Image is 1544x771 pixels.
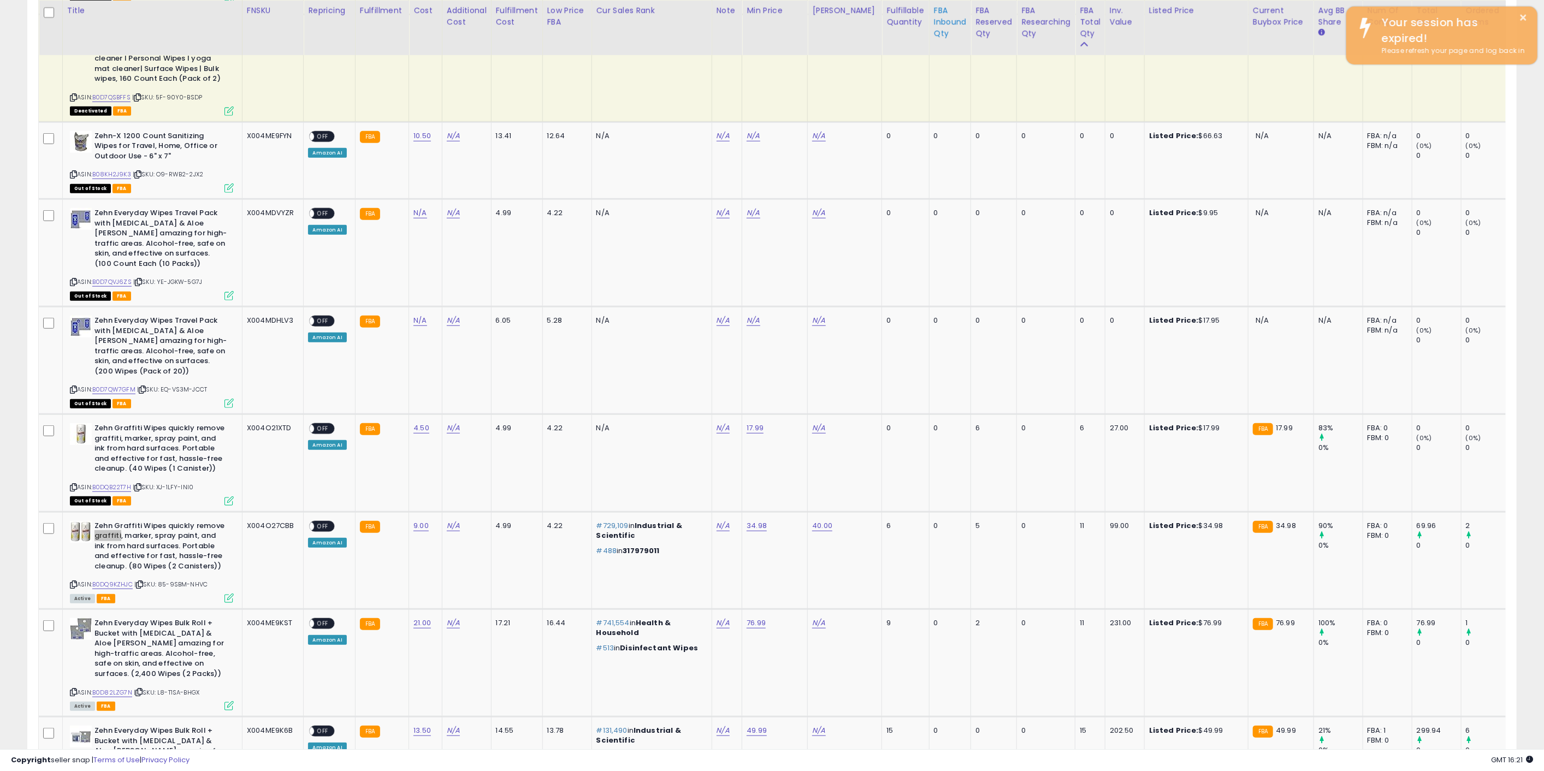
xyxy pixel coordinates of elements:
div: N/A [596,316,703,325]
span: N/A [1256,131,1269,141]
div: 15 [886,726,920,736]
small: FBA [1253,726,1273,738]
div: 4.99 [496,208,534,218]
div: ASIN: [70,131,234,192]
div: 0 [1466,423,1510,433]
a: 21.00 [413,618,431,628]
div: Note [717,5,738,16]
div: 0 [1417,443,1461,453]
div: FBA: n/a [1368,208,1404,218]
div: 4.22 [547,423,583,433]
a: 4.50 [413,423,429,434]
a: N/A [812,207,825,218]
a: N/A [447,207,460,218]
div: 0 [1021,521,1067,531]
small: (0%) [1417,141,1432,150]
p: in [596,546,703,556]
b: Listed Price: [1149,315,1199,325]
div: Total Rev. [1417,5,1457,28]
div: FBA: 0 [1368,521,1404,531]
a: 17.99 [747,423,764,434]
a: N/A [747,131,760,141]
span: | SKU: XJ-1LFY-INI0 [133,483,193,491]
span: OFF [315,209,332,218]
div: FBA Researching Qty [1021,5,1070,39]
b: Zehn Everyday Wipes Bulk Roll + Bucket with [MEDICAL_DATA] & Aloe [PERSON_NAME] amazing for high-... [94,618,227,681]
div: 0% [1318,443,1363,453]
span: #488 [596,545,617,556]
div: 9 [886,618,920,628]
div: 83% [1318,423,1363,433]
p: in [596,521,703,541]
div: FBM: 0 [1368,433,1404,443]
a: 34.98 [747,520,767,531]
div: 27.00 [1110,423,1136,433]
div: 0% [1318,638,1363,648]
a: Privacy Policy [141,755,190,765]
div: 2 [975,618,1008,628]
a: N/A [812,725,825,736]
div: X004MDHLV3 [247,316,295,325]
div: 5.28 [547,316,583,325]
div: Amazon AI [308,538,346,548]
a: N/A [717,131,730,141]
div: 11 [1080,618,1097,628]
a: N/A [447,725,460,736]
div: 0 [1080,316,1097,325]
div: FBM: n/a [1368,218,1404,228]
div: ASIN: [70,618,234,709]
small: FBA [360,423,380,435]
div: 6 [1466,726,1510,736]
a: N/A [717,207,730,218]
small: Avg BB Share. [1318,28,1325,38]
div: 0 [1466,335,1510,345]
b: Zehn Everyday Wipes Travel Pack with [MEDICAL_DATA] & Aloe [PERSON_NAME] amazing for high-traffic... [94,316,227,379]
small: FBA [360,208,380,220]
div: 0 [1466,541,1510,550]
a: N/A [447,520,460,531]
b: Listed Price: [1149,423,1199,433]
div: 0 [1021,131,1067,141]
div: 0 [934,726,963,736]
a: 40.00 [812,520,832,531]
span: 17.99 [1276,423,1293,433]
div: 0 [1110,316,1136,325]
img: 41PRICoPk3L._SL40_.jpg [70,618,92,640]
span: OFF [315,317,332,326]
img: 41pJ+VVvlfL._SL40_.jpg [70,521,92,543]
div: 0 [886,316,920,325]
div: Inv. value [1110,5,1140,28]
div: Avg BB Share [1318,5,1358,28]
div: ASIN: [70,23,234,115]
div: Repricing [308,5,350,16]
div: 21% [1318,726,1363,736]
small: FBA [1253,423,1273,435]
div: 0 [934,208,963,218]
span: | SKU: O9-RWB2-2JX2 [133,170,203,179]
a: B0D82LZG7N [92,688,132,697]
span: N/A [1256,315,1269,325]
div: 0 [1466,443,1510,453]
div: Cur Sales Rank [596,5,707,16]
strong: Copyright [11,755,51,765]
small: FBA [1253,618,1273,630]
div: 0 [1021,316,1067,325]
div: 0 [1080,131,1097,141]
div: N/A [1318,131,1354,141]
div: 0 [1417,208,1461,218]
div: 4.22 [547,208,583,218]
div: Num of Comp. [1368,5,1407,28]
div: 4.22 [547,521,583,531]
span: OFF [315,424,332,434]
a: B0DQB22T7H [92,483,131,492]
span: OFF [315,727,332,736]
a: N/A [812,315,825,326]
small: FBA [360,726,380,738]
div: 0 [1021,208,1067,218]
a: N/A [717,725,730,736]
div: N/A [1318,208,1354,218]
div: 0 [1466,316,1510,325]
div: Fulfillment Cost [496,5,538,28]
span: FBA [113,496,131,506]
div: [PERSON_NAME] [812,5,877,16]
